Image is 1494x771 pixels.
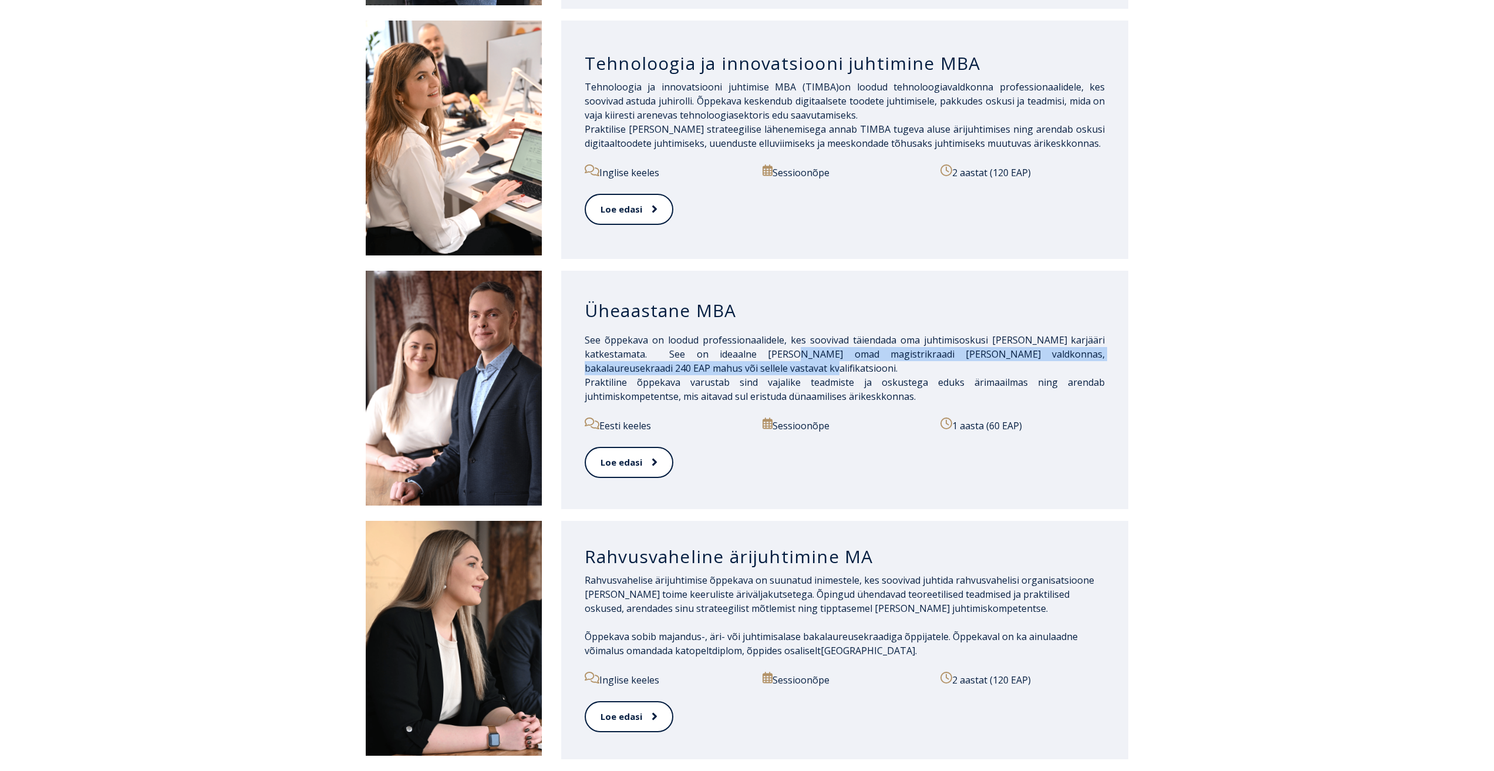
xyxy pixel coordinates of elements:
[915,644,917,657] span: .
[763,418,927,433] p: Sessioonõpe
[585,80,839,93] span: Tehnoloogia ja innovatsiooni juhtimise MBA (TIMBA)
[585,194,673,225] a: Loe edasi
[585,376,1105,403] span: Praktiline õppekava varustab sind vajalike teadmiste ja oskustega eduks ärimaailmas ning arendab ...
[940,164,1105,180] p: 2 aastat (120 EAP)
[585,80,1105,122] span: on loodud tehnoloogiavaldkonna professionaalidele, kes soovivad astuda juhirolli. Õppekava kesken...
[940,418,1105,433] p: 1 aasta (60 EAP)
[940,672,1105,687] p: 2 aastat (120 EAP)
[585,701,673,732] a: Loe edasi
[585,447,673,478] a: Loe edasi
[585,672,749,687] p: Inglise keeles
[585,630,950,643] span: Õppekava sobib majandus-, äri- või juhtimisalase bakalaureusekraadiga õppijatele.
[686,644,742,657] span: topeltdiplom
[585,574,1094,615] span: Rahvusvahelise ärijuhtimise õppekava on suunatud inimestele, kes soovivad juhtida rahvusvahelisi ...
[742,644,821,657] span: , õppides osaliselt
[585,334,1105,375] span: See õppekava on loodud professionaalidele, kes soovivad täiendada oma juhtimisoskusi [PERSON_NAME...
[585,299,1105,322] h3: Üheaastane MBA
[763,164,927,180] p: Sessioonõpe
[366,21,542,255] img: DSC_2558
[821,644,915,657] span: [GEOGRAPHIC_DATA]
[366,521,542,756] img: DSC_1907
[585,546,1105,568] h3: Rahvusvaheline ärijuhtimine MA
[366,271,542,506] img: DSC_1995
[585,52,1105,75] h3: Tehnoloogia ja innovatsiooni juhtimine MBA
[585,630,1078,657] span: Õppekaval on ka ainulaadne võimalus omandada ka
[585,418,749,433] p: Eesti keeles
[585,164,749,180] p: Inglise keeles
[763,672,927,687] p: Sessioonõpe
[585,123,1105,150] span: Praktilise [PERSON_NAME] strateegilise lähenemisega annab TIMBA tugeva aluse ärijuhtimises ning a...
